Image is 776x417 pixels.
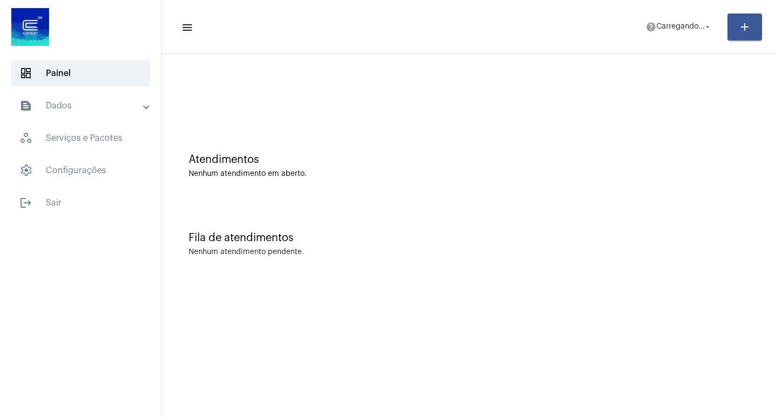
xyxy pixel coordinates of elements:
[189,154,749,166] div: Atendimentos
[19,67,32,80] span: sidenav icon
[19,164,32,177] span: sidenav icon
[189,248,304,256] div: Nenhum atendimento pendente.
[11,190,150,216] span: Sair
[189,170,749,178] div: Nenhum atendimento em aberto.
[9,5,52,49] img: d4669ae0-8c07-2337-4f67-34b0df7f5ae4.jpeg
[703,22,712,32] mat-icon: arrow_drop_down
[646,22,656,32] mat-icon: help
[181,21,192,34] mat-icon: sidenav icon
[639,16,719,38] button: Carregando...
[738,20,751,33] mat-icon: add
[189,232,749,244] div: Fila de atendimentos
[19,99,32,112] mat-icon: sidenav icon
[6,93,161,119] mat-expansion-panel-header: sidenav iconDados
[656,23,705,31] span: Carregando...
[11,60,150,86] span: Painel
[19,99,144,112] mat-panel-title: Dados
[11,158,150,183] span: Configurações
[19,132,32,145] span: sidenav icon
[11,125,150,151] span: Serviços e Pacotes
[19,196,32,209] mat-icon: sidenav icon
